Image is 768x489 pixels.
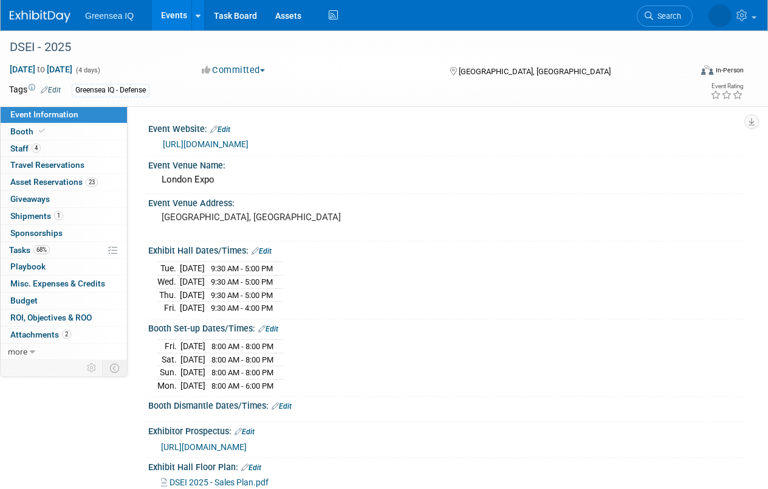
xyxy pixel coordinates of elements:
span: Tasks [9,245,50,255]
a: DSEI 2025 - Sales Plan.pdf [161,477,269,487]
span: Playbook [10,262,46,271]
div: Exhibitor Prospectus: [148,422,744,438]
span: Giveaways [10,194,50,204]
td: Sun. [157,366,180,380]
pre: [GEOGRAPHIC_DATA], [GEOGRAPHIC_DATA] [162,212,383,223]
td: [DATE] [180,366,205,380]
div: Event Website: [148,120,744,136]
a: Shipments1 [1,208,127,224]
a: Booth [1,123,127,140]
span: ROI, Objectives & ROO [10,313,92,322]
td: Fri. [157,302,180,314]
td: Thu. [157,288,180,302]
span: 8:00 AM - 8:00 PM [211,368,273,377]
div: Booth Dismantle Dates/Times: [148,397,744,412]
td: Mon. [157,379,180,392]
div: Event Format [637,63,744,81]
a: Staff4 [1,140,127,157]
a: Sponsorships [1,225,127,241]
span: [DATE] [DATE] [9,64,73,75]
a: Misc. Expenses & Credits [1,276,127,292]
a: Giveaways [1,191,127,207]
span: 9:30 AM - 5:00 PM [211,264,273,273]
td: [DATE] [180,276,205,289]
td: Fri. [157,340,180,353]
span: Asset Reservations [10,177,98,187]
a: Edit [241,463,261,472]
button: Committed [197,64,270,77]
td: [DATE] [180,340,205,353]
td: [DATE] [180,288,205,302]
span: Booth [10,127,47,136]
span: [GEOGRAPHIC_DATA], [GEOGRAPHIC_DATA] [459,67,611,76]
span: DSEI 2025 - Sales Plan.pdf [170,477,269,487]
a: Playbook [1,258,127,275]
span: 2 [62,330,71,339]
img: Dawn D'Angelillo [708,4,732,27]
span: Event Information [10,109,78,119]
span: Budget [10,296,38,305]
div: Booth Set-up Dates/Times: [148,319,744,335]
span: 4 [32,144,41,153]
td: [DATE] [180,379,205,392]
span: 9:30 AM - 5:00 PM [211,277,273,286]
td: [DATE] [180,353,205,366]
a: Search [637,5,693,27]
div: Exhibit Hall Dates/Times: [148,241,744,257]
td: Tags [9,83,61,97]
div: Event Venue Address: [148,194,744,209]
td: [DATE] [180,262,205,276]
div: Exhibit Hall Floor Plan: [148,458,744,474]
span: Shipments [10,211,63,221]
span: 8:00 AM - 6:00 PM [211,381,273,390]
div: Event Rating [710,83,743,89]
span: 8:00 AM - 8:00 PM [211,355,273,364]
a: Budget [1,293,127,309]
span: 1 [54,211,63,220]
td: Wed. [157,276,180,289]
span: Greensea IQ [85,11,134,21]
a: Tasks68% [1,242,127,258]
span: Search [653,12,681,21]
div: Event Venue Name: [148,156,744,172]
span: 8:00 AM - 8:00 PM [211,342,273,351]
td: Personalize Event Tab Strip [81,360,103,376]
span: Travel Reservations [10,160,84,170]
a: Edit [272,402,292,411]
a: Edit [235,428,255,436]
a: Attachments2 [1,327,127,343]
span: (4 days) [75,66,100,74]
td: Tue. [157,262,180,276]
span: Attachments [10,330,71,339]
span: 68% [33,245,50,254]
span: 9:30 AM - 5:00 PM [211,291,273,300]
span: 23 [86,178,98,187]
img: Format-Inperson.png [701,65,713,75]
a: [URL][DOMAIN_NAME] [161,442,247,452]
div: London Expo [157,170,735,189]
td: Sat. [157,353,180,366]
img: ExhibitDay [10,10,70,23]
span: Staff [10,144,41,153]
div: In-Person [715,66,744,75]
i: Booth reservation complete [39,128,45,134]
a: Asset Reservations23 [1,174,127,190]
td: [DATE] [180,302,205,314]
a: [URL][DOMAIN_NAME] [163,139,249,149]
a: Edit [210,125,230,134]
div: Greensea IQ - Defense [72,84,149,97]
span: Sponsorships [10,228,63,238]
span: Misc. Expenses & Credits [10,279,105,288]
span: more [8,347,27,356]
a: Edit [258,325,278,333]
td: Toggle Event Tabs [103,360,128,376]
a: more [1,344,127,360]
a: Travel Reservations [1,157,127,173]
span: 9:30 AM - 4:00 PM [211,303,273,313]
a: ROI, Objectives & ROO [1,310,127,326]
div: DSEI - 2025 [5,36,681,58]
a: Event Information [1,106,127,123]
a: Edit [41,86,61,94]
a: Edit [252,247,272,255]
